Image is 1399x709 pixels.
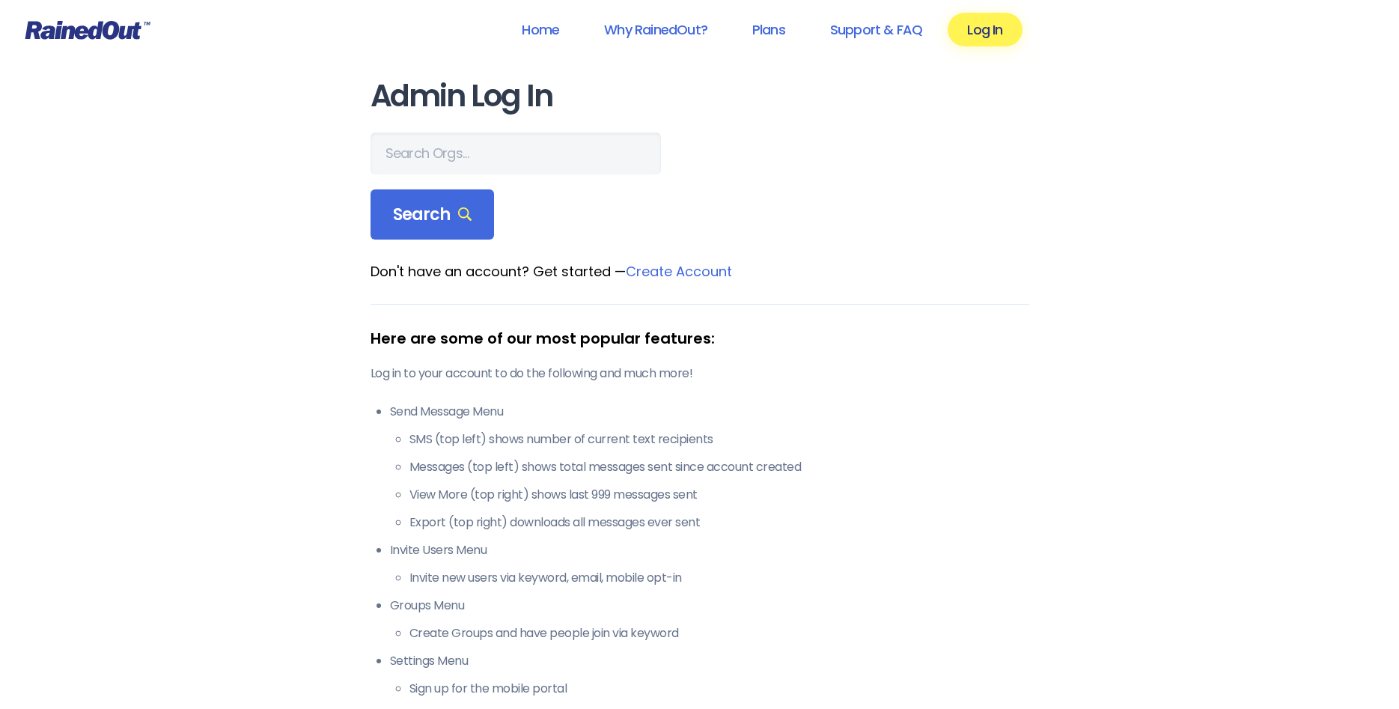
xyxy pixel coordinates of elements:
li: Sign up for the mobile portal [409,680,1029,698]
p: Log in to your account to do the following and much more! [371,365,1029,383]
li: SMS (top left) shows number of current text recipients [409,430,1029,448]
a: Plans [733,13,805,46]
li: Messages (top left) shows total messages sent since account created [409,458,1029,476]
a: Create Account [626,262,732,281]
input: Search Orgs… [371,133,661,174]
span: Search [393,204,472,225]
li: Create Groups and have people join via keyword [409,624,1029,642]
a: Support & FAQ [811,13,942,46]
li: Invite new users via keyword, email, mobile opt-in [409,569,1029,587]
li: Send Message Menu [390,403,1029,532]
li: Export (top right) downloads all messages ever sent [409,514,1029,532]
a: Log In [948,13,1022,46]
li: Invite Users Menu [390,541,1029,587]
li: Groups Menu [390,597,1029,642]
a: Why RainedOut? [585,13,727,46]
a: Home [502,13,579,46]
h1: Admin Log In [371,79,1029,113]
div: Search [371,189,495,240]
div: Here are some of our most popular features: [371,327,1029,350]
li: View More (top right) shows last 999 messages sent [409,486,1029,504]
